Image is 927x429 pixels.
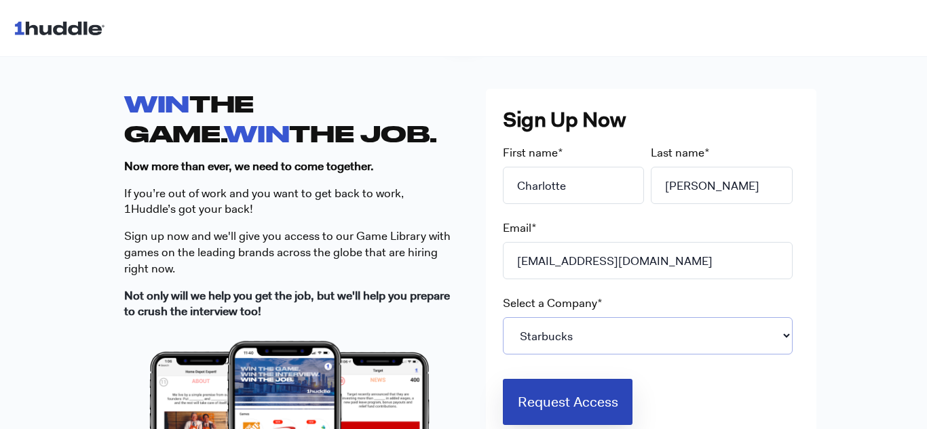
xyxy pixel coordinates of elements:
strong: Not only will we help you get the job, but we'll help you prepare to crush the interview too! [124,288,450,319]
span: Last name [651,145,704,160]
span: Select a Company [503,295,597,310]
input: Request Access [503,379,633,425]
span: First name [503,145,558,160]
strong: Now more than ever, we need to come together. [124,159,374,173]
span: WIN [124,90,189,117]
span: Email [503,220,531,235]
span: If you’re out of work and you want to get back to work, 1Huddle’s got your back! [124,186,404,217]
h3: Sign Up Now [503,106,799,134]
span: ign up now and we'll give you access to our Game Library with games on the leading brands across ... [124,228,451,276]
span: WIN [224,120,289,146]
p: S [124,228,455,277]
strong: THE GAME. THE JOB. [124,90,437,146]
img: 1huddle [14,15,111,41]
